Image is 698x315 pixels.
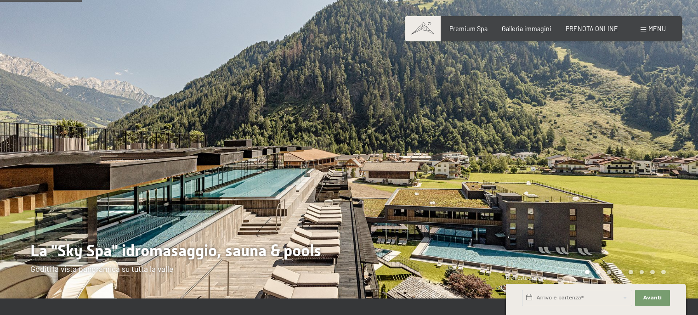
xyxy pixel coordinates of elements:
span: Richiesta express [506,275,546,281]
span: Menu [648,25,666,33]
div: Carousel Page 4 [618,270,622,275]
a: PRENOTA ONLINE [566,25,618,33]
div: Carousel Page 3 [607,270,612,275]
div: Carousel Page 2 [596,270,601,275]
div: Carousel Page 1 (Current Slide) [585,270,590,275]
a: Premium Spa [449,25,488,33]
a: Galleria immagini [502,25,551,33]
div: Carousel Page 7 [650,270,655,275]
div: Carousel Page 8 [661,270,666,275]
button: Avanti [635,290,670,306]
div: Carousel Pagination [582,270,665,275]
span: Avanti [643,294,662,302]
div: Carousel Page 5 [629,270,633,275]
div: Carousel Page 6 [640,270,644,275]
